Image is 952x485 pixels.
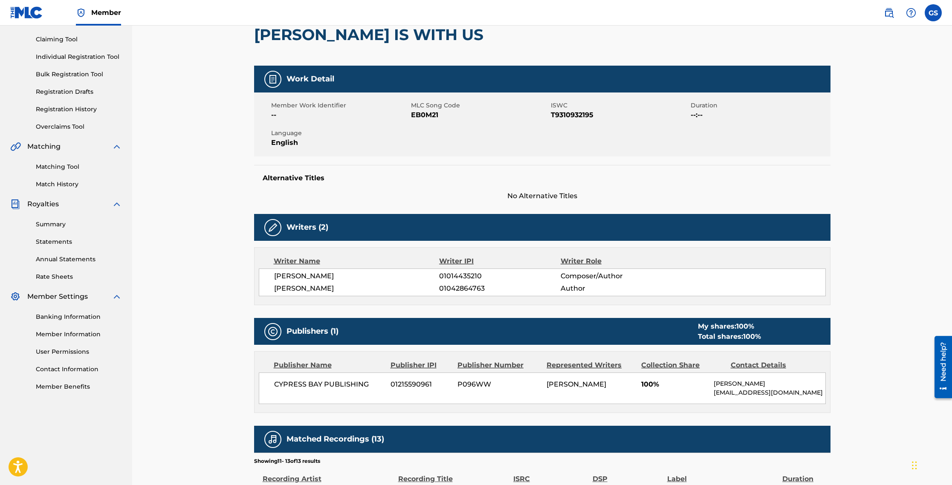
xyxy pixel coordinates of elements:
[641,360,724,370] div: Collection Share
[909,444,952,485] iframe: Chat Widget
[263,174,822,182] h5: Alternative Titles
[561,283,671,294] span: Author
[36,35,122,44] a: Claiming Tool
[36,237,122,246] a: Statements
[274,379,385,390] span: CYPRESS BAY PUBLISHING
[268,222,278,233] img: Writers
[27,141,61,152] span: Matching
[36,255,122,264] a: Annual Statements
[76,8,86,18] img: Top Rightsholder
[10,6,43,19] img: MLC Logo
[268,434,278,445] img: Matched Recordings
[274,271,440,281] span: [PERSON_NAME]
[903,4,920,21] div: Help
[271,138,409,148] span: English
[398,465,509,484] div: Recording Title
[112,292,122,302] img: expand
[439,271,560,281] span: 01014435210
[743,332,761,341] span: 100 %
[391,360,451,370] div: Publisher IPI
[286,74,334,84] h5: Work Detail
[551,110,689,120] span: T9310932195
[112,199,122,209] img: expand
[36,220,122,229] a: Summary
[36,122,122,131] a: Overclaims Tool
[691,101,828,110] span: Duration
[641,379,707,390] span: 100%
[391,379,451,390] span: 01215590961
[112,141,122,152] img: expand
[411,110,549,120] span: EB0M21
[551,101,689,110] span: ISWC
[731,360,813,370] div: Contact Details
[36,272,122,281] a: Rate Sheets
[36,87,122,96] a: Registration Drafts
[925,4,942,21] div: User Menu
[10,199,20,209] img: Royalties
[286,434,384,444] h5: Matched Recordings (13)
[254,25,488,44] h2: [PERSON_NAME] IS WITH US
[884,8,894,18] img: search
[274,360,384,370] div: Publisher Name
[411,101,549,110] span: MLC Song Code
[439,283,560,294] span: 01042864763
[691,110,828,120] span: --:--
[274,283,440,294] span: [PERSON_NAME]
[561,271,671,281] span: Composer/Author
[782,465,826,484] div: Duration
[36,180,122,189] a: Match History
[36,330,122,339] a: Member Information
[906,8,916,18] img: help
[286,222,328,232] h5: Writers (2)
[714,388,825,397] p: [EMAIL_ADDRESS][DOMAIN_NAME]
[457,379,540,390] span: P096WW
[36,162,122,171] a: Matching Tool
[268,74,278,84] img: Work Detail
[912,453,917,478] div: Drag
[254,457,320,465] p: Showing 11 - 13 of 13 results
[91,8,121,17] span: Member
[36,382,122,391] a: Member Benefits
[10,292,20,302] img: Member Settings
[667,465,778,484] div: Label
[36,105,122,114] a: Registration History
[36,312,122,321] a: Banking Information
[271,129,409,138] span: Language
[36,365,122,374] a: Contact Information
[714,379,825,388] p: [PERSON_NAME]
[271,110,409,120] span: --
[286,326,339,336] h5: Publishers (1)
[36,347,122,356] a: User Permissions
[593,465,663,484] div: DSP
[36,52,122,61] a: Individual Registration Tool
[457,360,540,370] div: Publisher Number
[439,256,561,266] div: Writer IPI
[736,322,754,330] span: 100 %
[271,101,409,110] span: Member Work Identifier
[274,256,440,266] div: Writer Name
[561,256,671,266] div: Writer Role
[547,360,635,370] div: Represented Writers
[10,141,21,152] img: Matching
[263,465,394,484] div: Recording Artist
[254,191,830,201] span: No Alternative Titles
[513,465,588,484] div: ISRC
[547,380,606,388] span: [PERSON_NAME]
[928,333,952,401] iframe: Resource Center
[880,4,897,21] a: Public Search
[268,326,278,337] img: Publishers
[27,292,88,302] span: Member Settings
[698,321,761,332] div: My shares:
[36,70,122,79] a: Bulk Registration Tool
[27,199,59,209] span: Royalties
[698,332,761,342] div: Total shares:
